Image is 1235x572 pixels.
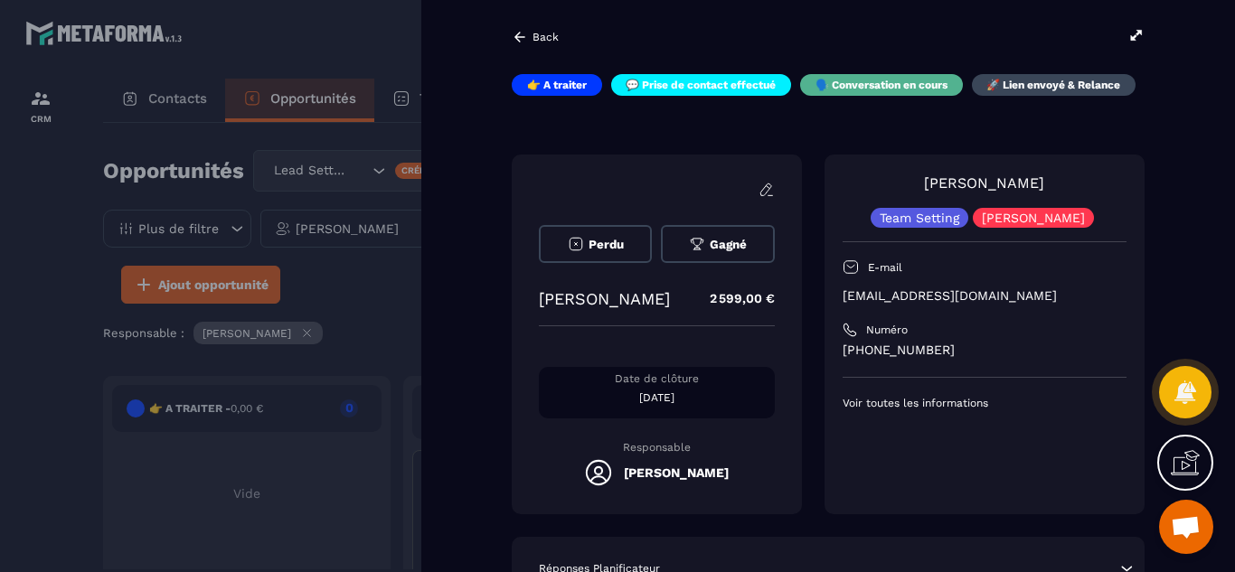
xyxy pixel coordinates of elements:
[868,260,902,275] p: E-mail
[539,441,775,454] p: Responsable
[692,281,775,316] p: 2 599,00 €
[866,323,908,337] p: Numéro
[880,211,959,224] p: Team Setting
[843,342,1127,359] p: [PHONE_NUMBER]
[539,390,775,405] p: [DATE]
[1159,500,1213,554] div: Ouvrir le chat
[624,465,729,480] h5: [PERSON_NAME]
[982,211,1085,224] p: [PERSON_NAME]
[539,289,670,308] p: [PERSON_NAME]
[843,287,1127,305] p: [EMAIL_ADDRESS][DOMAIN_NAME]
[924,174,1044,192] a: [PERSON_NAME]
[539,225,652,263] button: Perdu
[710,238,747,251] span: Gagné
[661,225,774,263] button: Gagné
[843,396,1127,410] p: Voir toutes les informations
[589,238,624,251] span: Perdu
[539,371,775,386] p: Date de clôture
